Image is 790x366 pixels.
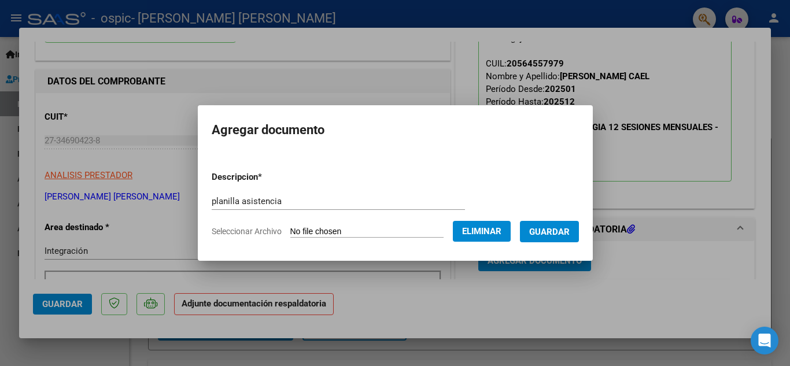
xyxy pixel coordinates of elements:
button: Guardar [520,221,579,242]
span: Eliminar [462,226,501,236]
span: Guardar [529,227,570,237]
h2: Agregar documento [212,119,579,141]
div: Open Intercom Messenger [751,327,778,354]
p: Descripcion [212,171,322,184]
span: Seleccionar Archivo [212,227,282,236]
button: Eliminar [453,221,511,242]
